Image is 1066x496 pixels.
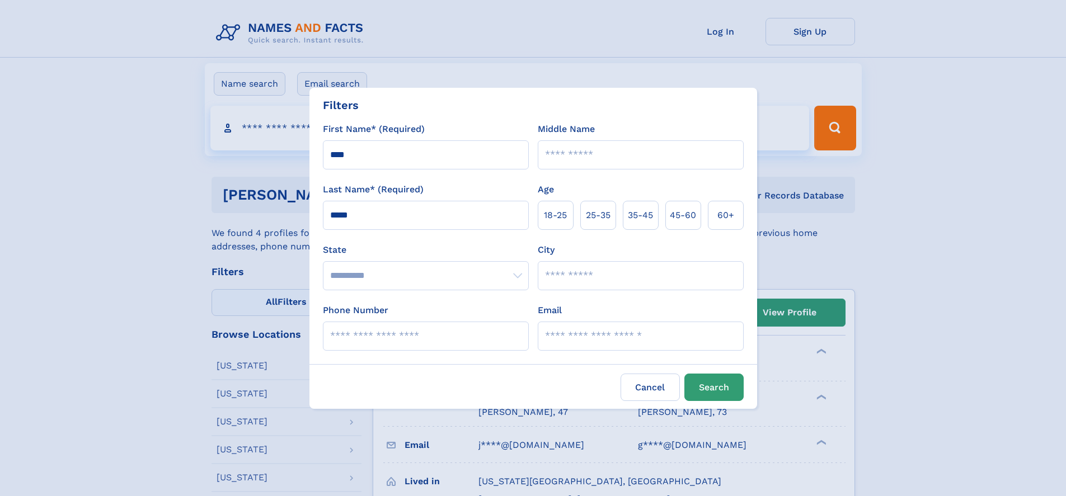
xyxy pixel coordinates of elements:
[323,304,388,317] label: Phone Number
[538,183,554,196] label: Age
[544,209,567,222] span: 18‑25
[538,122,595,136] label: Middle Name
[323,97,359,114] div: Filters
[323,122,425,136] label: First Name* (Required)
[323,243,529,257] label: State
[323,183,424,196] label: Last Name* (Required)
[628,209,653,222] span: 35‑45
[538,243,555,257] label: City
[538,304,562,317] label: Email
[621,374,680,401] label: Cancel
[684,374,744,401] button: Search
[717,209,734,222] span: 60+
[586,209,611,222] span: 25‑35
[670,209,696,222] span: 45‑60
